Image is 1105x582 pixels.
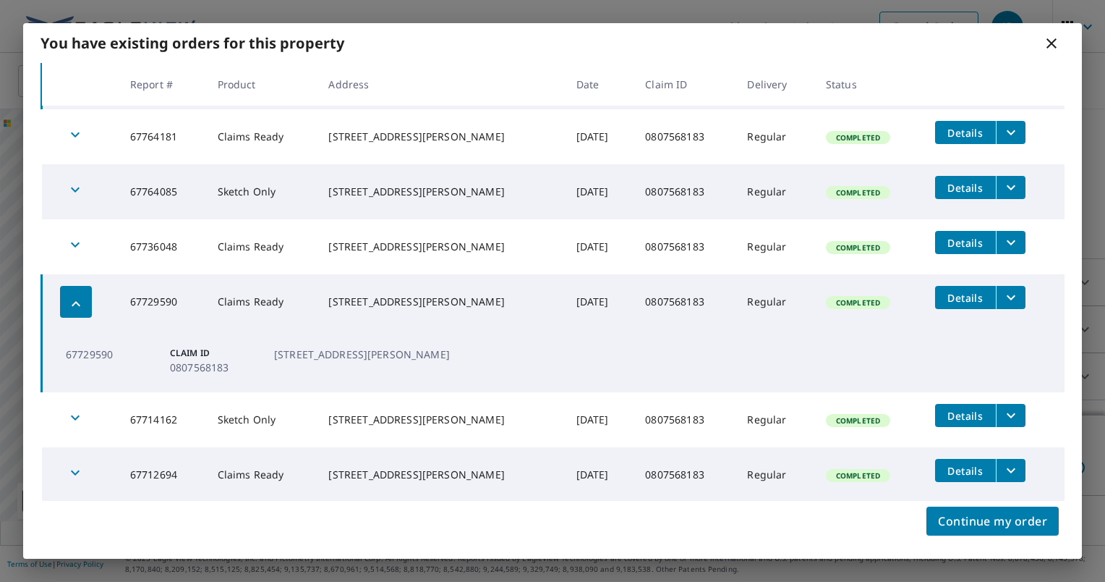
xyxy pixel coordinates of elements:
p: 67729590 [66,347,153,362]
td: Regular [735,447,814,502]
span: Completed [827,187,889,198]
td: Claims Ready [206,219,317,274]
span: Completed [827,471,889,481]
button: detailsBtn-67714162 [935,404,996,427]
th: Date [565,63,634,106]
td: Regular [735,392,814,447]
button: detailsBtn-67712694 [935,459,996,482]
span: Details [944,464,987,478]
td: 0807568183 [633,392,735,447]
td: Claims Ready [206,447,317,502]
td: [DATE] [565,392,634,447]
td: Regular [735,219,814,274]
td: [DATE] [565,164,634,219]
td: Regular [735,164,814,219]
th: Delivery [735,63,814,106]
button: filesDropdownBtn-67764085 [996,176,1025,199]
b: You have existing orders for this property [40,33,344,53]
td: [DATE] [565,109,634,164]
td: 0807568183 [633,109,735,164]
td: 67714162 [119,392,206,447]
td: 67764181 [119,109,206,164]
div: [STREET_ADDRESS][PERSON_NAME] [328,295,552,309]
td: Regular [735,274,814,329]
td: 67736048 [119,219,206,274]
p: Claim ID [170,347,257,360]
div: [STREET_ADDRESS][PERSON_NAME] [328,130,552,144]
th: Report # [119,63,206,106]
td: 0807568183 [633,164,735,219]
span: Completed [827,242,889,253]
span: Details [944,181,987,195]
td: Regular [735,109,814,164]
button: detailsBtn-67764085 [935,176,996,199]
td: 67712694 [119,447,206,502]
button: filesDropdownBtn-67712694 [996,459,1025,482]
button: Continue my order [926,507,1059,536]
button: filesDropdownBtn-67714162 [996,404,1025,427]
span: Completed [827,298,889,308]
div: [STREET_ADDRESS][PERSON_NAME] [328,185,552,199]
span: Details [944,126,987,140]
span: Details [944,409,987,423]
p: 0807568183 [170,360,257,375]
button: detailsBtn-67729590 [935,286,996,309]
div: [STREET_ADDRESS][PERSON_NAME] [328,240,552,254]
span: Completed [827,416,889,426]
td: Claims Ready [206,274,317,329]
td: [DATE] [565,274,634,329]
div: [STREET_ADDRESS][PERSON_NAME] [328,468,552,482]
td: Sketch Only [206,392,317,447]
td: [DATE] [565,447,634,502]
td: 67764085 [119,164,206,219]
span: Details [944,291,987,305]
th: Claim ID [633,63,735,106]
td: Claims Ready [206,109,317,164]
button: detailsBtn-67736048 [935,231,996,254]
td: 67729590 [119,274,206,329]
span: Completed [827,132,889,143]
th: Address [317,63,564,106]
th: Status [814,63,923,106]
button: detailsBtn-67764181 [935,121,996,144]
div: [STREET_ADDRESS][PERSON_NAME] [328,413,552,427]
td: 0807568183 [633,447,735,502]
td: 0807568183 [633,219,735,274]
button: filesDropdownBtn-67729590 [996,286,1025,309]
td: 0807568183 [633,274,735,329]
th: Product [206,63,317,106]
p: [STREET_ADDRESS][PERSON_NAME] [274,347,450,362]
span: Details [944,236,987,250]
button: filesDropdownBtn-67736048 [996,231,1025,254]
td: [DATE] [565,219,634,274]
td: Sketch Only [206,164,317,219]
button: filesDropdownBtn-67764181 [996,121,1025,144]
span: Continue my order [938,511,1047,531]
